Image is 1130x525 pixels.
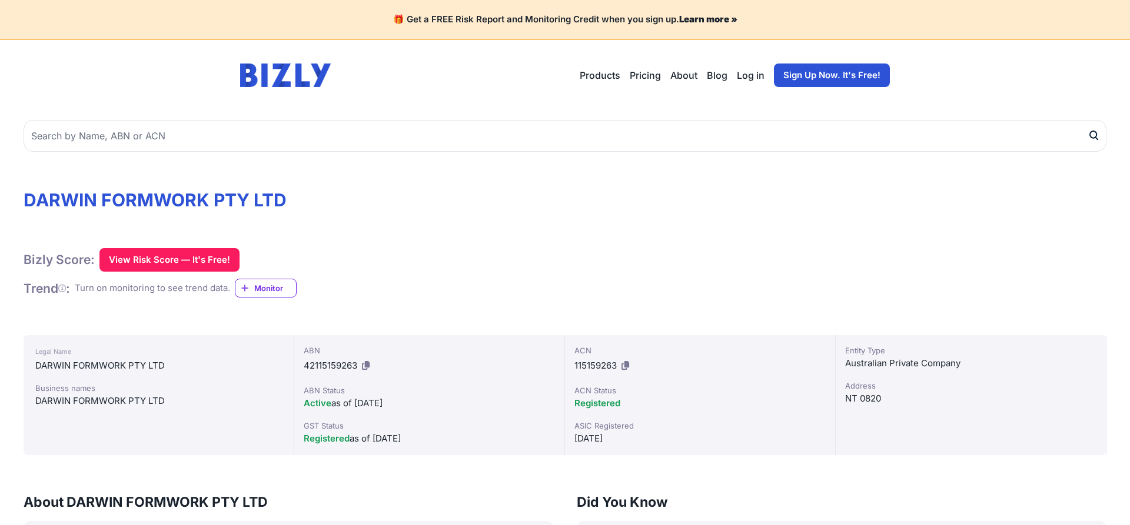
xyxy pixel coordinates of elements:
div: ABN [304,345,555,356]
input: Search by Name, ABN or ACN [24,120,1106,152]
h1: DARWIN FORMWORK PTY LTD [24,189,1106,210]
div: Turn on monitoring to see trend data. [75,282,230,295]
a: Monitor [235,279,297,297]
div: [DATE] [574,432,826,446]
h1: Bizly Score: [24,252,95,267]
div: Business names [35,382,282,394]
a: Learn more » [679,14,737,25]
div: ASIC Registered [574,420,826,432]
div: Entity Type [845,345,1096,356]
button: Products [580,68,620,82]
div: ACN Status [574,384,826,396]
div: as of [DATE] [304,396,555,410]
h3: About DARWIN FORMWORK PTY LTD [24,493,553,511]
div: ACN [574,345,826,356]
h1: Trend : [24,280,70,296]
span: Registered [574,397,620,409]
a: Log in [737,68,765,82]
span: 42115159263 [304,360,357,371]
div: ABN Status [304,384,555,396]
a: Blog [707,68,727,82]
div: Address [845,380,1096,392]
div: DARWIN FORMWORK PTY LTD [35,394,282,408]
a: Sign Up Now. It's Free! [774,63,890,87]
span: Active [304,397,331,409]
a: Pricing [630,68,661,82]
div: as of [DATE] [304,432,555,446]
h4: 🎁 Get a FREE Risk Report and Monitoring Credit when you sign up. [14,14,1116,25]
span: 115159263 [574,360,617,371]
div: GST Status [304,420,555,432]
div: Legal Name [35,345,282,359]
h3: Did You Know [577,493,1106,511]
a: About [670,68,697,82]
div: NT 0820 [845,392,1096,406]
div: Australian Private Company [845,356,1096,370]
span: Registered [304,433,350,444]
button: View Risk Score — It's Free! [99,248,240,272]
div: DARWIN FORMWORK PTY LTD [35,359,282,373]
span: Monitor [254,282,296,294]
